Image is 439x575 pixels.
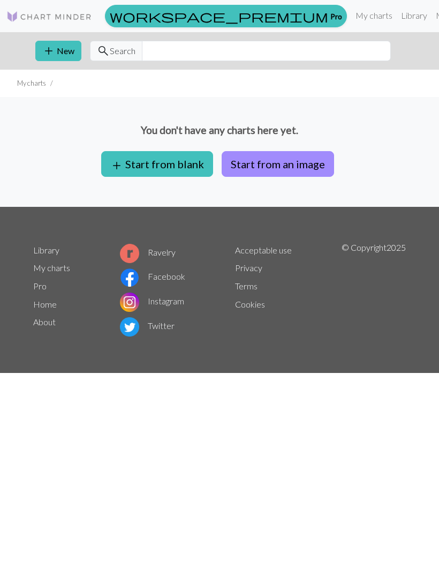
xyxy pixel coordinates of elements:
[235,299,265,309] a: Cookies
[97,43,110,58] span: search
[33,281,47,291] a: Pro
[120,244,139,263] img: Ravelry logo
[222,151,334,177] button: Start from an image
[351,5,397,26] a: My charts
[120,247,176,257] a: Ravelry
[342,241,406,339] p: © Copyright 2025
[397,5,432,26] a: Library
[6,10,92,23] img: Logo
[110,158,123,173] span: add
[235,245,292,255] a: Acceptable use
[105,5,347,27] a: Pro
[120,271,185,281] a: Facebook
[33,299,57,309] a: Home
[33,245,59,255] a: Library
[120,293,139,312] img: Instagram logo
[33,263,70,273] a: My charts
[35,41,81,61] button: New
[101,151,213,177] button: Start from blank
[235,263,262,273] a: Privacy
[120,296,184,306] a: Instagram
[42,43,55,58] span: add
[120,320,175,331] a: Twitter
[110,9,328,24] span: workspace_premium
[120,317,139,337] img: Twitter logo
[33,317,56,327] a: About
[217,158,338,168] a: Start from an image
[235,281,258,291] a: Terms
[110,44,135,57] span: Search
[17,78,46,88] li: My charts
[120,268,139,287] img: Facebook logo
